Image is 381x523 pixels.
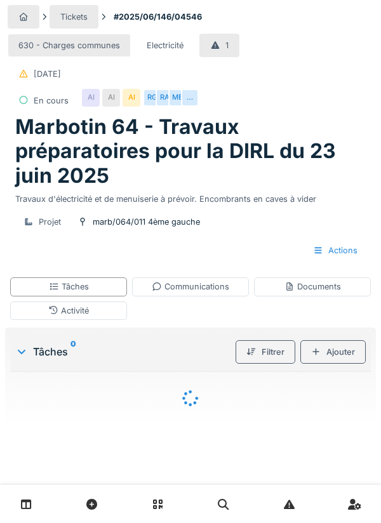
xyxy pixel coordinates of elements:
div: ME [168,89,186,107]
strong: #2025/06/146/04546 [109,11,207,23]
div: Tickets [60,11,88,23]
div: Projet [39,216,61,228]
div: Documents [284,281,341,293]
div: AI [102,89,120,107]
div: 630 - Charges communes [18,39,120,51]
div: Filtrer [236,340,295,364]
sup: 0 [70,344,76,359]
div: 1 [225,39,229,51]
div: … [181,89,199,107]
div: RG [143,89,161,107]
div: Tâches [49,281,89,293]
h1: Marbotin 64 - Travaux préparatoires pour la DIRL du 23 juin 2025 [15,115,366,188]
div: Ajouter [300,340,366,364]
div: marb/064/011 4ème gauche [93,216,200,228]
div: Actions [302,239,368,262]
div: En cours [34,95,69,107]
div: [DATE] [34,68,61,80]
div: Activité [48,305,89,317]
div: AI [82,89,100,107]
div: Electricité [147,39,184,51]
div: Communications [152,281,229,293]
div: Tâches [15,344,231,359]
div: RA [156,89,173,107]
div: Travaux d'électricité et de menuiserie à prévoir. Encombrants en caves à vider [15,188,366,205]
div: AI [123,89,140,107]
